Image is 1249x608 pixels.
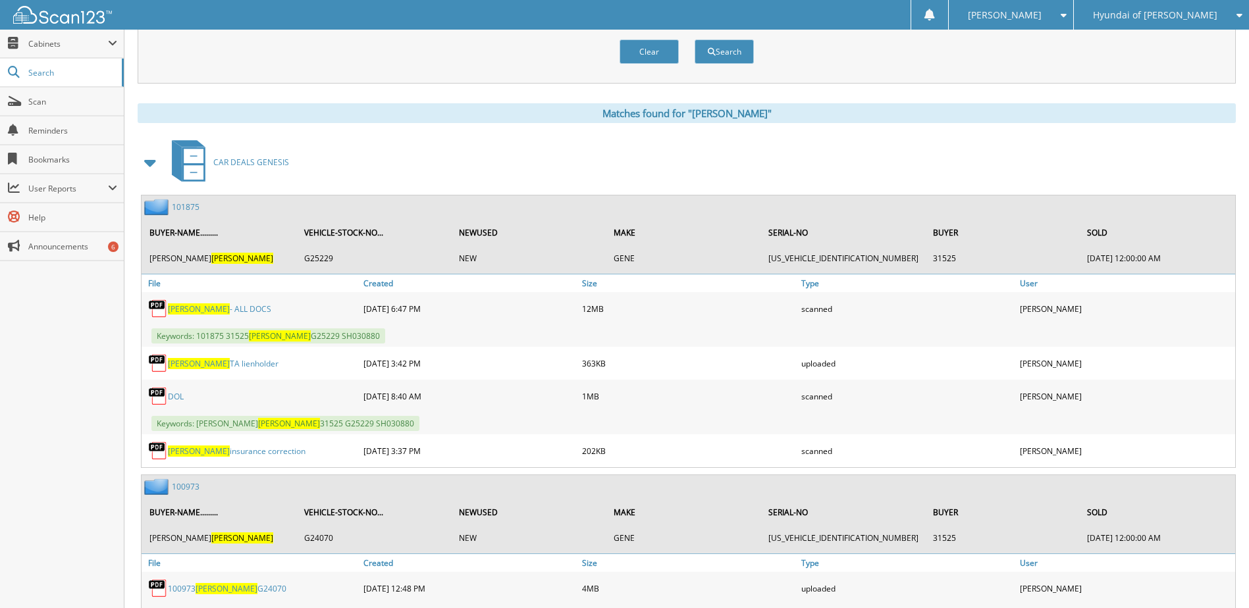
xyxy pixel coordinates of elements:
th: BUYER [926,219,1080,246]
img: scan123-logo-white.svg [13,6,112,24]
a: Created [360,274,579,292]
th: MAKE [607,499,760,526]
div: scanned [798,438,1017,464]
div: [DATE] 3:37 PM [360,438,579,464]
a: File [142,274,360,292]
span: Bookmarks [28,154,117,165]
a: User [1017,274,1235,292]
span: Help [28,212,117,223]
div: [PERSON_NAME] [1017,295,1235,322]
a: 100973[PERSON_NAME]G24070 [168,583,286,594]
div: 202KB [579,438,797,464]
span: Hyundai of [PERSON_NAME] [1093,11,1217,19]
div: [PERSON_NAME] [1017,575,1235,601]
button: Clear [620,39,679,64]
div: Matches found for "[PERSON_NAME]" [138,103,1236,123]
a: 100973 [172,481,199,492]
div: [PERSON_NAME] [1017,438,1235,464]
a: Type [798,554,1017,572]
th: NEWUSED [452,499,606,526]
span: Keywords: 101875 31525 G25229 SH030880 [151,328,385,343]
img: folder2.png [144,478,172,495]
span: Keywords: [PERSON_NAME] 31525 G25229 SH030880 [151,416,419,431]
td: [US_VEHICLE_IDENTIFICATION_NUMBER] [762,247,925,269]
div: scanned [798,383,1017,409]
td: G24070 [298,527,451,549]
span: [PERSON_NAME] [168,445,230,457]
a: Size [579,554,797,572]
a: User [1017,554,1235,572]
div: 4MB [579,575,797,601]
td: [DATE] 12:00:00 AM [1080,527,1234,549]
span: [PERSON_NAME] [258,418,320,429]
td: NEW [452,247,606,269]
th: BUYER-NAME......... [143,219,296,246]
span: Cabinets [28,38,108,49]
a: File [142,554,360,572]
a: [PERSON_NAME]insurance correction [168,445,306,457]
th: SERIAL-NO [762,499,925,526]
a: [PERSON_NAME]TA lienholder [168,358,279,369]
span: Reminders [28,125,117,136]
span: [PERSON_NAME] [211,532,273,544]
th: SOLD [1080,499,1234,526]
span: Search [28,67,115,78]
img: folder2.png [144,199,172,215]
span: [PERSON_NAME] [168,303,230,315]
div: [DATE] 3:42 PM [360,350,579,376]
span: Announcements [28,241,117,252]
span: User Reports [28,183,108,194]
span: CAR DEALS GENESIS [213,157,289,168]
td: G25229 [298,247,451,269]
td: [PERSON_NAME] [143,247,296,269]
img: PDF.png [148,353,168,373]
div: scanned [798,295,1017,322]
td: [US_VEHICLE_IDENTIFICATION_NUMBER] [762,527,925,549]
div: [PERSON_NAME] [1017,383,1235,409]
a: DOL [168,391,184,402]
span: [PERSON_NAME] [968,11,1042,19]
div: uploaded [798,350,1017,376]
th: BUYER-NAME......... [143,499,296,526]
button: Search [695,39,754,64]
span: [PERSON_NAME] [196,583,257,594]
th: SERIAL-NO [762,219,925,246]
a: Type [798,274,1017,292]
th: SOLD [1080,219,1234,246]
th: MAKE [607,219,760,246]
span: [PERSON_NAME] [168,358,230,369]
td: GENE [607,247,760,269]
a: Created [360,554,579,572]
span: [PERSON_NAME] [211,253,273,264]
span: Scan [28,96,117,107]
th: VEHICLE-STOCK-NO... [298,499,451,526]
td: 31525 [926,247,1080,269]
a: [PERSON_NAME]- ALL DOCS [168,303,271,315]
div: 363KB [579,350,797,376]
td: [DATE] 12:00:00 AM [1080,247,1234,269]
th: BUYER [926,499,1080,526]
a: 101875 [172,201,199,213]
img: PDF.png [148,386,168,406]
div: 1MB [579,383,797,409]
div: [DATE] 6:47 PM [360,295,579,322]
div: [DATE] 12:48 PM [360,575,579,601]
span: [PERSON_NAME] [249,330,311,342]
iframe: Chat Widget [1183,545,1249,608]
div: 6 [108,241,119,252]
a: CAR DEALS GENESIS [164,136,289,188]
td: 31525 [926,527,1080,549]
img: PDF.png [148,441,168,461]
th: NEWUSED [452,219,606,246]
td: NEW [452,527,606,549]
td: GENE [607,527,760,549]
div: [PERSON_NAME] [1017,350,1235,376]
a: Size [579,274,797,292]
img: PDF.png [148,299,168,318]
div: [DATE] 8:40 AM [360,383,579,409]
img: PDF.png [148,578,168,598]
div: uploaded [798,575,1017,601]
div: 12MB [579,295,797,322]
th: VEHICLE-STOCK-NO... [298,219,451,246]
